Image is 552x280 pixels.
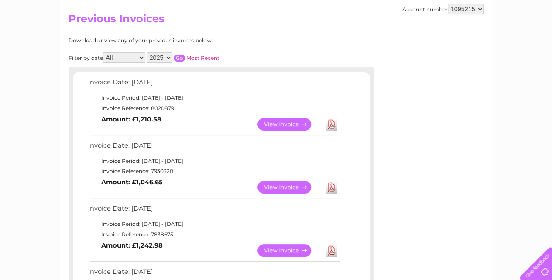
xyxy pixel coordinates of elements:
[523,37,544,44] a: Log out
[476,37,489,44] a: Blog
[101,242,163,249] b: Amount: £1,242.98
[420,37,439,44] a: Energy
[69,52,298,63] div: Filter by date
[402,4,484,14] div: Account number
[69,13,484,29] h2: Previous Invoices
[257,118,322,131] a: View
[387,4,448,15] a: 0333 014 3131
[186,55,219,61] a: Most Recent
[86,103,341,114] td: Invoice Reference: 8020879
[86,219,341,229] td: Invoice Period: [DATE] - [DATE]
[326,244,337,257] a: Download
[86,76,341,93] td: Invoice Date: [DATE]
[445,37,471,44] a: Telecoms
[19,23,64,49] img: logo.png
[86,166,341,176] td: Invoice Reference: 7930320
[494,37,515,44] a: Contact
[257,244,322,257] a: View
[86,229,341,240] td: Invoice Reference: 7838675
[101,115,161,123] b: Amount: £1,210.58
[326,181,337,194] a: Download
[326,118,337,131] a: Download
[86,156,341,166] td: Invoice Period: [DATE] - [DATE]
[257,181,322,194] a: View
[101,178,163,186] b: Amount: £1,046.65
[86,140,341,156] td: Invoice Date: [DATE]
[86,93,341,103] td: Invoice Period: [DATE] - [DATE]
[70,5,483,42] div: Clear Business is a trading name of Verastar Limited (registered in [GEOGRAPHIC_DATA] No. 3667643...
[69,38,298,44] div: Download or view any of your previous invoices below.
[398,37,415,44] a: Water
[86,203,341,219] td: Invoice Date: [DATE]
